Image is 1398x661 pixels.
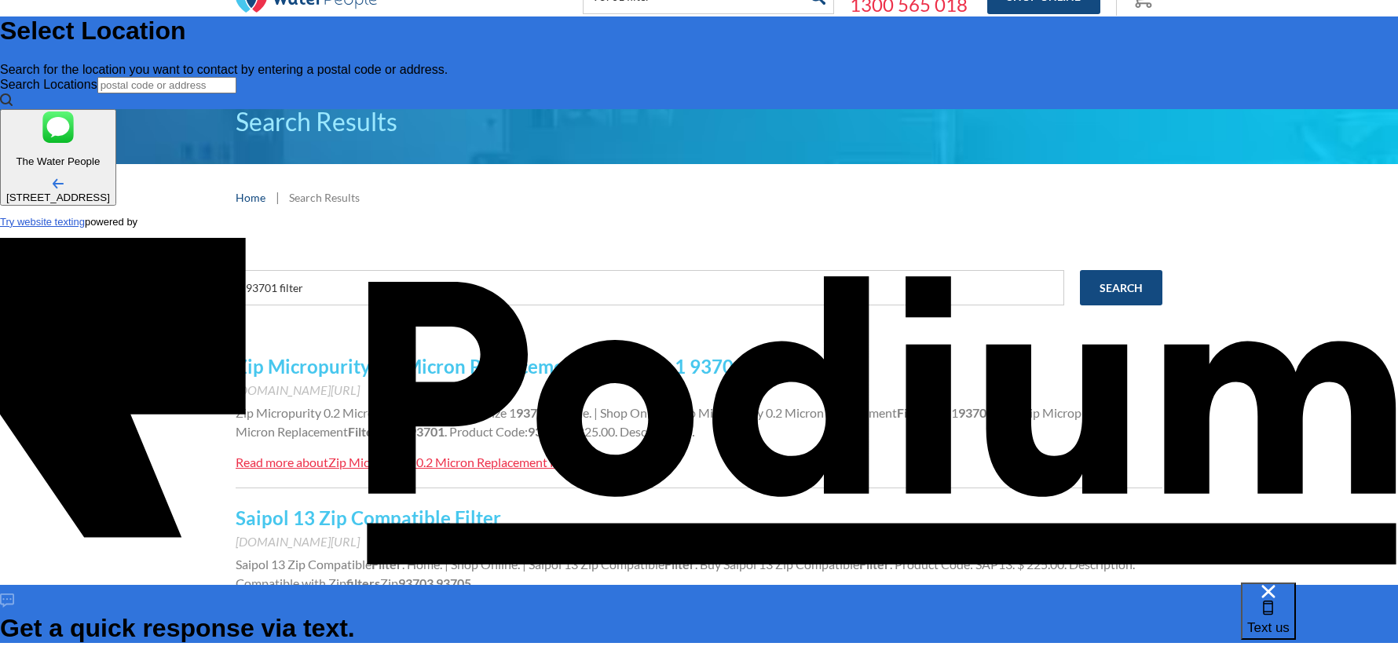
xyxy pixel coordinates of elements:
span: powered by [85,216,137,228]
input: postal code or address [97,77,236,93]
p: The Water People [6,155,110,167]
iframe: podium webchat widget bubble [1241,582,1398,661]
div: [STREET_ADDRESS] [6,192,110,203]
